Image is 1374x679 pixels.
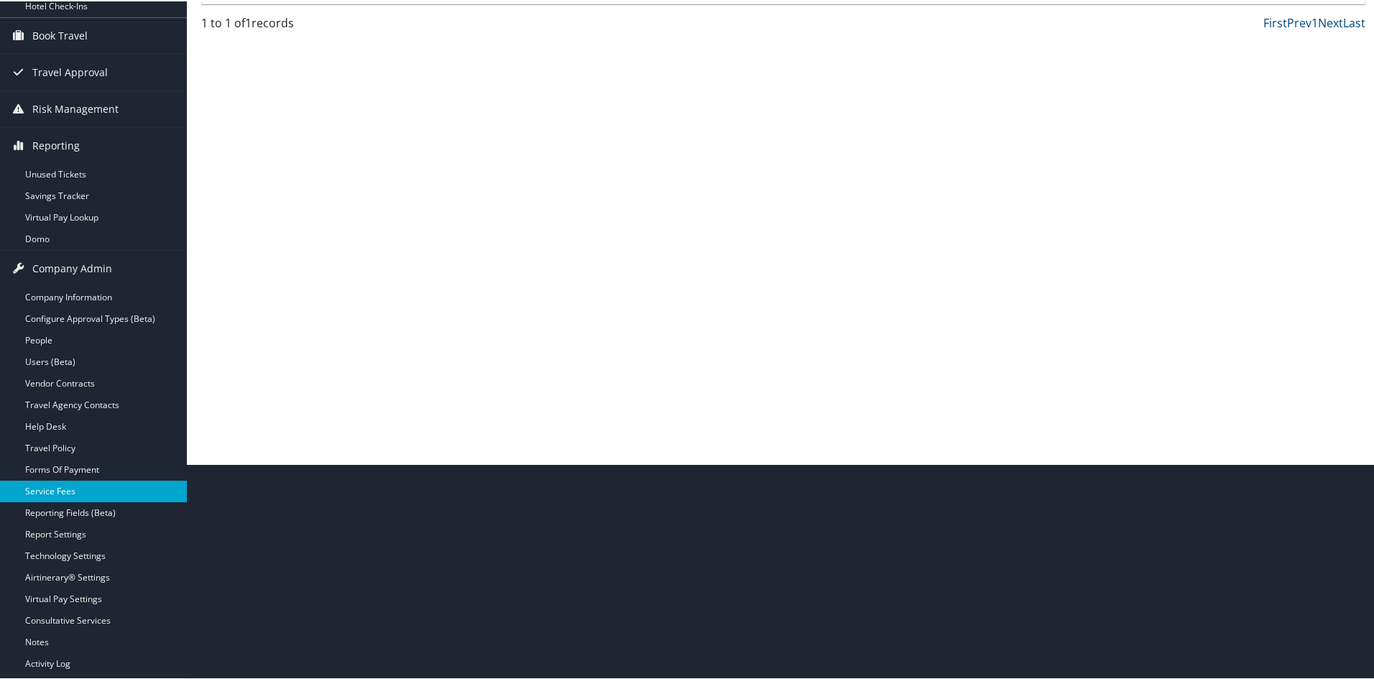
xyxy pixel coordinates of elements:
span: Book Travel [32,17,88,52]
span: Reporting [32,126,80,162]
a: Next [1318,14,1343,29]
span: Risk Management [32,90,119,126]
a: First [1263,14,1287,29]
div: 1 to 1 of records [201,13,476,37]
span: Travel Approval [32,53,108,89]
span: 1 [245,14,252,29]
a: 1 [1311,14,1318,29]
a: Prev [1287,14,1311,29]
span: Company Admin [32,249,112,285]
a: Last [1343,14,1365,29]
